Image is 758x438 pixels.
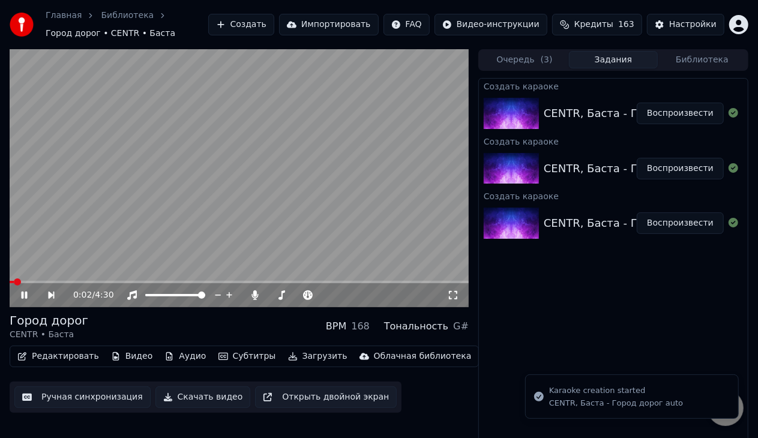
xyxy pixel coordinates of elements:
span: 4:30 [95,289,113,301]
button: Создать [208,14,274,35]
button: Скачать видео [155,386,251,408]
a: Библиотека [101,10,154,22]
div: 168 [351,319,370,334]
span: ( 3 ) [541,54,553,66]
button: Очередь [480,51,569,68]
div: BPM [326,319,346,334]
button: Открыть двойной экран [255,386,397,408]
span: 163 [618,19,634,31]
div: CENTR, Баста - Город дорог auto [544,105,729,122]
button: Библиотека [658,51,747,68]
span: 0:02 [73,289,92,301]
div: G# [453,319,469,334]
button: Импортировать [279,14,379,35]
button: Воспроизвести [637,103,724,124]
div: Создать караоке [479,188,748,203]
a: Главная [46,10,82,22]
nav: breadcrumb [46,10,208,40]
div: Тональность [384,319,448,334]
div: Настройки [669,19,717,31]
div: Karaoke creation started [549,385,683,397]
img: youka [10,13,34,37]
div: Создать караоке [479,134,748,148]
button: Кредиты163 [552,14,642,35]
button: FAQ [384,14,430,35]
button: Редактировать [13,348,104,365]
button: Видео-инструкции [435,14,547,35]
button: Загрузить [283,348,352,365]
div: / [73,289,102,301]
div: Облачная библиотека [374,350,472,362]
button: Аудио [160,348,211,365]
button: Воспроизвести [637,212,724,234]
button: Видео [106,348,158,365]
div: CENTR, Баста - Город дорог [544,215,702,232]
span: Кредиты [574,19,613,31]
button: Задания [569,51,658,68]
button: Настройки [647,14,724,35]
span: Город дорог • CENTR • Баста [46,28,175,40]
button: Воспроизвести [637,158,724,179]
div: CENTR, Баста - Город дорог [544,160,702,177]
div: CENTR, Баста - Город дорог auto [549,398,683,409]
div: Создать караоке [479,79,748,93]
div: CENTR • Баста [10,329,88,341]
div: Город дорог [10,312,88,329]
button: Субтитры [214,348,281,365]
button: Ручная синхронизация [14,386,151,408]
